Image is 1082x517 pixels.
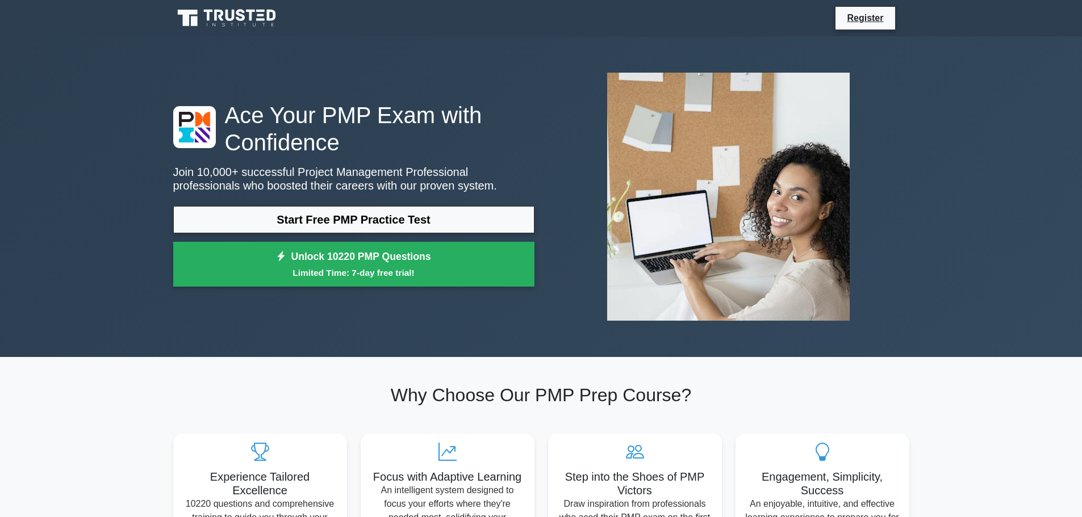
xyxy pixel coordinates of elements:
h5: Experience Tailored Excellence [182,470,338,497]
a: Unlock 10220 PMP QuestionsLimited Time: 7-day free trial! [173,242,534,287]
h2: Why Choose Our PMP Prep Course? [173,384,909,406]
a: Register [840,11,890,25]
a: Start Free PMP Practice Test [173,206,534,233]
h5: Engagement, Simplicity, Success [745,470,900,497]
small: Limited Time: 7-day free trial! [187,266,520,279]
h5: Step into the Shoes of PMP Victors [557,470,713,497]
h5: Focus with Adaptive Learning [370,470,525,484]
h1: Ace Your PMP Exam with Confidence [173,102,534,156]
p: Join 10,000+ successful Project Management Professional professionals who boosted their careers w... [173,165,534,192]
